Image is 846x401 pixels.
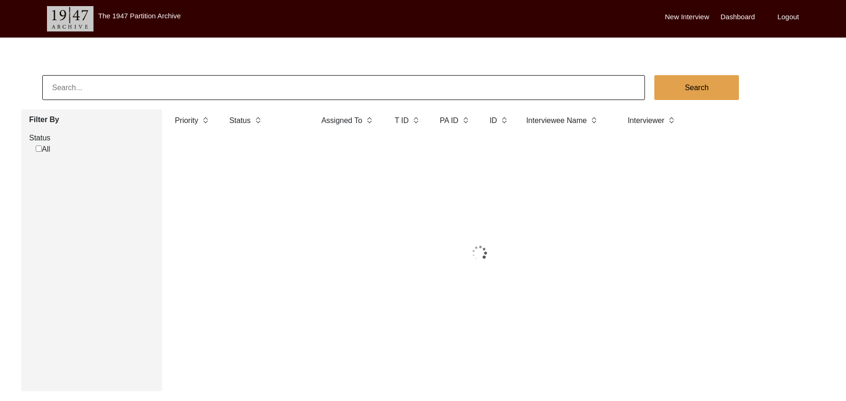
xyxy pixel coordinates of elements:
label: Filter By [29,114,155,125]
img: sort-button.png [501,115,507,125]
label: Status [229,115,250,126]
img: 1*9EBHIOzhE1XfMYoKz1JcsQ.gif [444,230,515,277]
img: sort-button.png [255,115,261,125]
input: All [36,146,42,152]
label: Interviewer [628,115,664,126]
img: sort-button.png [590,115,597,125]
img: sort-button.png [668,115,675,125]
img: sort-button.png [202,115,209,125]
label: All [36,144,50,155]
img: sort-button.png [412,115,419,125]
img: header-logo.png [47,6,93,31]
label: PA ID [440,115,458,126]
label: Dashboard [721,12,755,23]
label: ID [489,115,497,126]
label: Interviewee Name [526,115,587,126]
input: Search... [42,75,645,100]
label: Priority [175,115,198,126]
label: New Interview [665,12,709,23]
img: sort-button.png [462,115,469,125]
img: sort-button.png [366,115,373,125]
button: Search [654,75,739,100]
label: Assigned To [321,115,362,126]
label: Status [29,132,155,144]
label: The 1947 Partition Archive [98,12,181,20]
label: T ID [395,115,409,126]
label: Logout [777,12,799,23]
